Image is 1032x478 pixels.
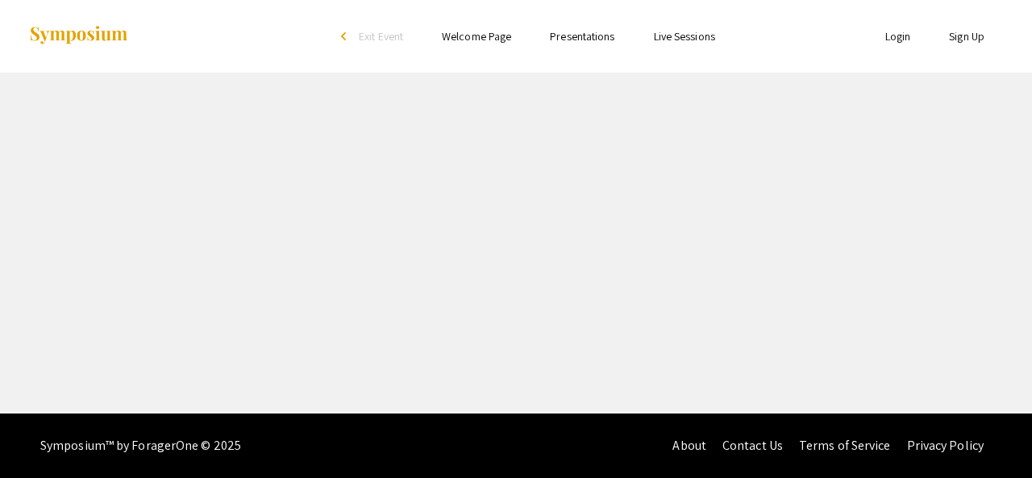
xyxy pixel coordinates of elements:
a: Live Sessions [654,29,715,44]
a: About [672,437,706,454]
img: Symposium by ForagerOne [28,25,129,47]
a: Contact Us [722,437,783,454]
a: Presentations [550,29,614,44]
a: Terms of Service [799,437,891,454]
a: Login [885,29,911,44]
div: arrow_back_ios [341,31,351,41]
a: Sign Up [949,29,984,44]
div: Symposium™ by ForagerOne © 2025 [40,414,241,478]
span: Exit Event [359,29,403,44]
a: Privacy Policy [907,437,984,454]
a: Welcome Page [442,29,511,44]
